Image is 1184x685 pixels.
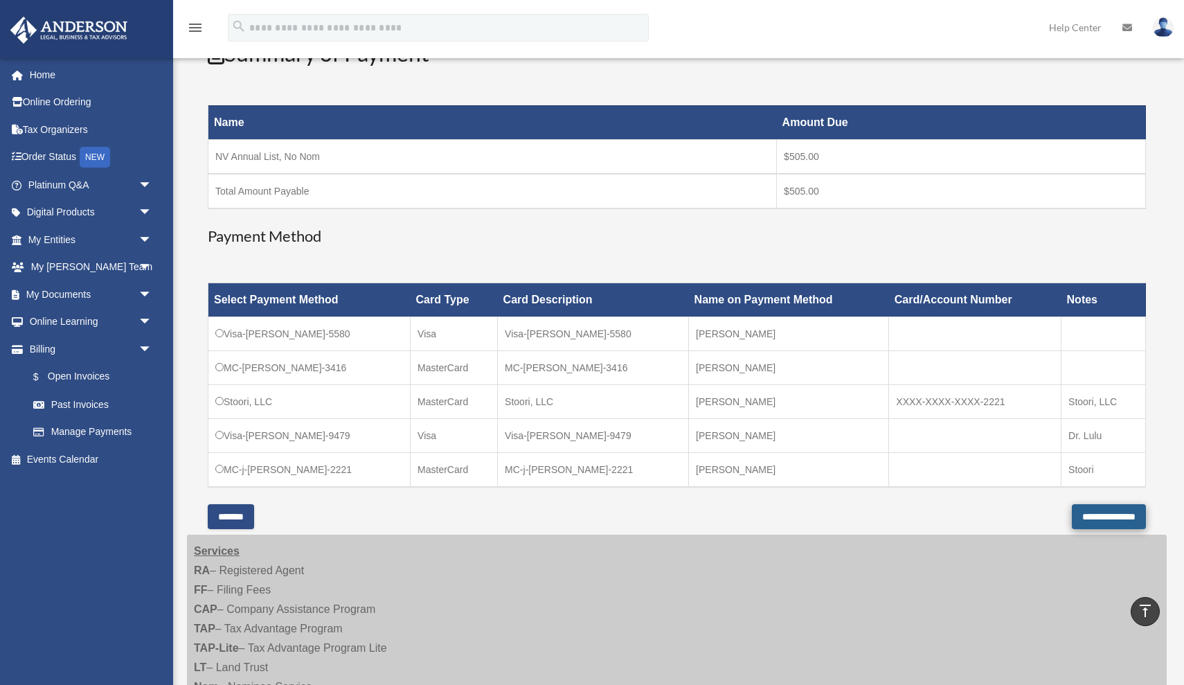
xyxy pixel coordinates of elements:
strong: RA [194,564,210,576]
span: arrow_drop_down [138,281,166,309]
td: MC-[PERSON_NAME]-3416 [208,351,411,385]
td: Total Amount Payable [208,174,777,208]
td: [PERSON_NAME] [689,453,889,488]
h3: Payment Method [208,226,1146,247]
td: Dr. Lulu [1061,419,1146,453]
span: $ [41,368,48,386]
td: [PERSON_NAME] [689,317,889,351]
th: Amount Due [777,105,1146,139]
strong: Services [194,545,240,557]
td: MC-j-[PERSON_NAME]-2221 [208,453,411,488]
a: Home [10,61,173,89]
td: Visa-[PERSON_NAME]-9479 [208,419,411,453]
td: Visa [411,317,498,351]
td: NV Annual List, No Nom [208,139,777,174]
i: menu [187,19,204,36]
i: vertical_align_top [1137,603,1154,619]
a: Online Learningarrow_drop_down [10,308,173,336]
span: arrow_drop_down [138,171,166,199]
th: Card Description [498,283,689,317]
a: Order StatusNEW [10,143,173,172]
td: MasterCard [411,351,498,385]
img: Anderson Advisors Platinum Portal [6,17,132,44]
span: arrow_drop_down [138,308,166,337]
td: Visa-[PERSON_NAME]-9479 [498,419,689,453]
td: MC-j-[PERSON_NAME]-2221 [498,453,689,488]
th: Notes [1061,283,1146,317]
td: [PERSON_NAME] [689,419,889,453]
td: $505.00 [777,174,1146,208]
a: Online Ordering [10,89,173,116]
strong: FF [194,584,208,596]
td: Stoori, LLC [208,385,411,419]
td: Stoori, LLC [1061,385,1146,419]
a: vertical_align_top [1131,597,1160,626]
div: NEW [80,147,110,168]
td: MasterCard [411,385,498,419]
span: arrow_drop_down [138,335,166,364]
a: Events Calendar [10,445,173,473]
strong: LT [194,661,206,673]
span: arrow_drop_down [138,226,166,254]
td: Visa-[PERSON_NAME]-5580 [498,317,689,351]
a: $Open Invoices [19,363,159,391]
a: My Documentsarrow_drop_down [10,281,173,308]
td: Stoori, LLC [498,385,689,419]
a: Past Invoices [19,391,166,418]
a: Billingarrow_drop_down [10,335,166,363]
th: Name [208,105,777,139]
a: Manage Payments [19,418,166,446]
td: MC-[PERSON_NAME]-3416 [498,351,689,385]
a: Tax Organizers [10,116,173,143]
span: arrow_drop_down [138,199,166,227]
th: Card/Account Number [889,283,1061,317]
td: XXXX-XXXX-XXXX-2221 [889,385,1061,419]
td: [PERSON_NAME] [689,385,889,419]
a: My Entitiesarrow_drop_down [10,226,173,253]
td: Visa [411,419,498,453]
th: Select Payment Method [208,283,411,317]
th: Name on Payment Method [689,283,889,317]
td: MasterCard [411,453,498,488]
strong: TAP-Lite [194,642,239,654]
strong: CAP [194,603,217,615]
td: [PERSON_NAME] [689,351,889,385]
td: $505.00 [777,139,1146,174]
img: User Pic [1153,17,1174,37]
strong: TAP [194,623,215,634]
a: menu [187,24,204,36]
span: arrow_drop_down [138,253,166,282]
i: search [231,19,246,34]
a: My [PERSON_NAME] Teamarrow_drop_down [10,253,173,281]
td: Visa-[PERSON_NAME]-5580 [208,317,411,351]
td: Stoori [1061,453,1146,488]
th: Card Type [411,283,498,317]
a: Platinum Q&Aarrow_drop_down [10,171,173,199]
a: Digital Productsarrow_drop_down [10,199,173,226]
